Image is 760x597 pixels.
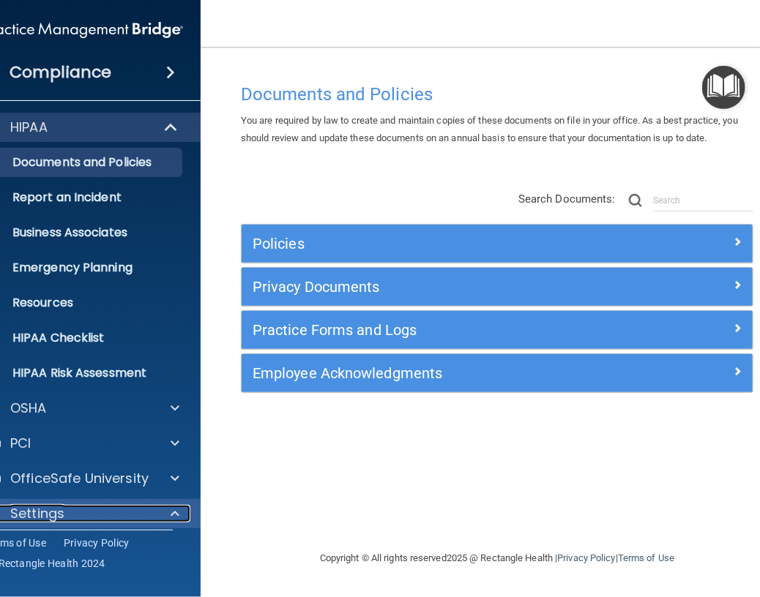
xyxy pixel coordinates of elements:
[618,552,674,563] a: Terms of Use
[10,470,149,487] p: OfficeSafe University
[253,318,742,342] a: Practice Forms and Logs
[64,536,130,550] a: Privacy Policy
[10,62,111,83] h4: Compliance
[253,275,742,298] a: Privacy Documents
[241,115,738,143] span: You are required by law to create and maintain copies of these documents on file in your office. ...
[253,232,742,255] a: Policies
[10,119,48,136] p: HIPAA
[253,361,742,385] a: Employee Acknowledgments
[10,435,31,452] p: PCI
[10,505,64,522] p: Settings
[253,279,614,295] h5: Privacy Documents
[702,66,745,109] button: Open Resource Center
[10,399,47,417] p: OSHA
[241,85,753,104] h4: Documents and Policies
[253,322,614,338] h5: Practice Forms and Logs
[557,552,615,563] a: Privacy Policy
[653,189,753,211] input: Search
[253,236,614,252] h5: Policies
[253,365,614,381] h5: Employee Acknowledgments
[629,194,642,207] img: ic-search.3b580494.png
[518,192,616,206] span: Search Documents:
